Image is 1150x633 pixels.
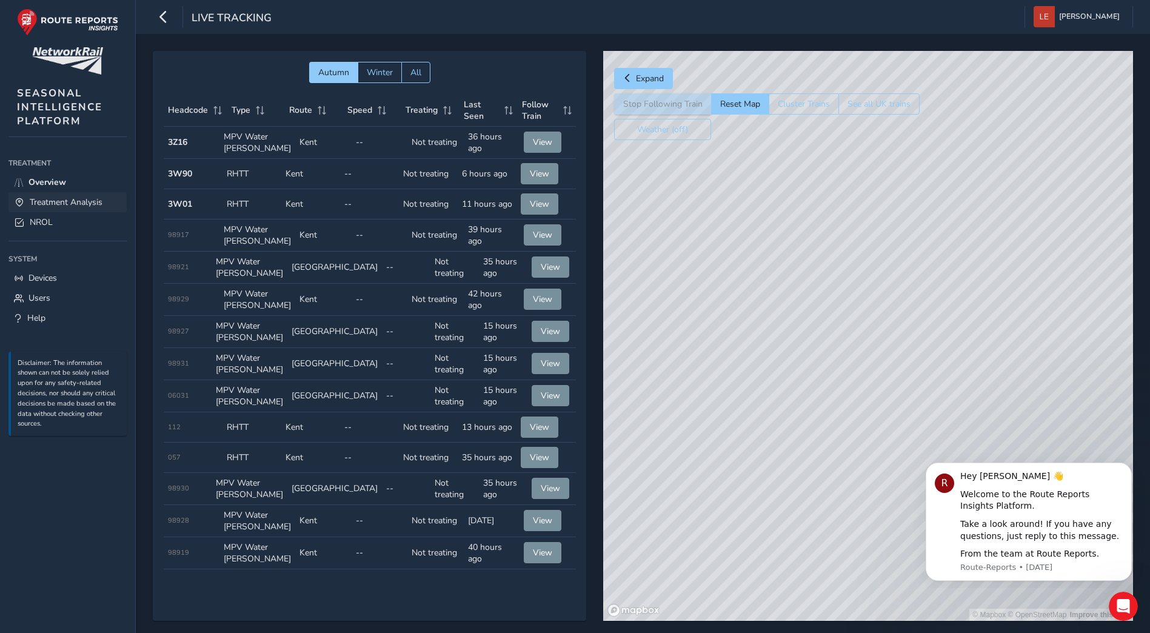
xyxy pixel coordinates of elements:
[541,390,560,401] span: View
[399,189,458,219] td: Not treating
[28,272,57,284] span: Devices
[541,483,560,494] span: View
[521,163,558,184] button: View
[232,104,250,116] span: Type
[8,212,127,232] a: NROL
[532,321,569,342] button: View
[533,136,552,148] span: View
[287,316,382,348] td: [GEOGRAPHIC_DATA]
[168,295,189,304] span: 98929
[340,159,399,189] td: --
[1034,6,1055,27] img: diamond-layout
[8,250,127,268] div: System
[295,127,352,159] td: Kent
[281,159,340,189] td: Kent
[908,452,1150,588] iframe: Intercom notifications message
[458,443,516,473] td: 35 hours ago
[533,515,552,526] span: View
[530,421,549,433] span: View
[458,412,516,443] td: 13 hours ago
[524,289,561,310] button: View
[382,380,430,412] td: --
[168,359,189,368] span: 98931
[295,284,352,316] td: Kent
[340,443,399,473] td: --
[410,67,421,78] span: All
[281,412,340,443] td: Kent
[287,473,382,505] td: [GEOGRAPHIC_DATA]
[358,62,401,83] button: Winter
[168,263,189,272] span: 98921
[464,284,520,316] td: 42 hours ago
[18,358,121,430] p: Disclaimer: The information shown can not be solely relied upon for any safety-related decisions,...
[479,473,527,505] td: 35 hours ago
[614,68,673,89] button: Expand
[1059,6,1120,27] span: [PERSON_NAME]
[168,168,192,179] strong: 3W90
[464,505,520,537] td: [DATE]
[541,326,560,337] span: View
[464,127,520,159] td: 36 hours ago
[399,443,458,473] td: Not treating
[521,417,558,438] button: View
[222,443,281,473] td: RHTT
[352,219,408,252] td: --
[17,86,102,128] span: SEASONAL INTELLIGENCE PLATFORM
[28,292,50,304] span: Users
[340,412,399,443] td: --
[532,478,569,499] button: View
[1109,592,1138,621] iframe: Intercom live chat
[32,47,103,75] img: customer logo
[541,358,560,369] span: View
[1034,6,1124,27] button: [PERSON_NAME]
[295,537,352,569] td: Kent
[212,380,287,412] td: MPV Water [PERSON_NAME]
[168,484,189,493] span: 98930
[8,308,127,328] a: Help
[530,168,549,179] span: View
[17,8,118,36] img: rr logo
[479,252,527,284] td: 35 hours ago
[219,537,295,569] td: MPV Water [PERSON_NAME]
[382,316,430,348] td: --
[287,348,382,380] td: [GEOGRAPHIC_DATA]
[533,229,552,241] span: View
[532,256,569,278] button: View
[530,452,549,463] span: View
[464,219,520,252] td: 39 hours ago
[289,104,312,116] span: Route
[636,73,664,84] span: Expand
[168,198,192,210] strong: 3W01
[458,189,516,219] td: 11 hours ago
[212,252,287,284] td: MPV Water [PERSON_NAME]
[222,412,281,443] td: RHTT
[212,316,287,348] td: MPV Water [PERSON_NAME]
[340,189,399,219] td: --
[521,193,558,215] button: View
[212,473,287,505] td: MPV Water [PERSON_NAME]
[8,172,127,192] a: Overview
[219,505,295,537] td: MPV Water [PERSON_NAME]
[352,284,408,316] td: --
[27,312,45,324] span: Help
[430,348,479,380] td: Not treating
[401,62,430,83] button: All
[532,385,569,406] button: View
[838,93,920,115] button: See all UK trains
[8,268,127,288] a: Devices
[407,284,464,316] td: Not treating
[430,316,479,348] td: Not treating
[530,198,549,210] span: View
[524,132,561,153] button: View
[192,10,272,27] span: Live Tracking
[8,288,127,308] a: Users
[168,516,189,525] span: 98928
[367,67,393,78] span: Winter
[222,159,281,189] td: RHTT
[524,542,561,563] button: View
